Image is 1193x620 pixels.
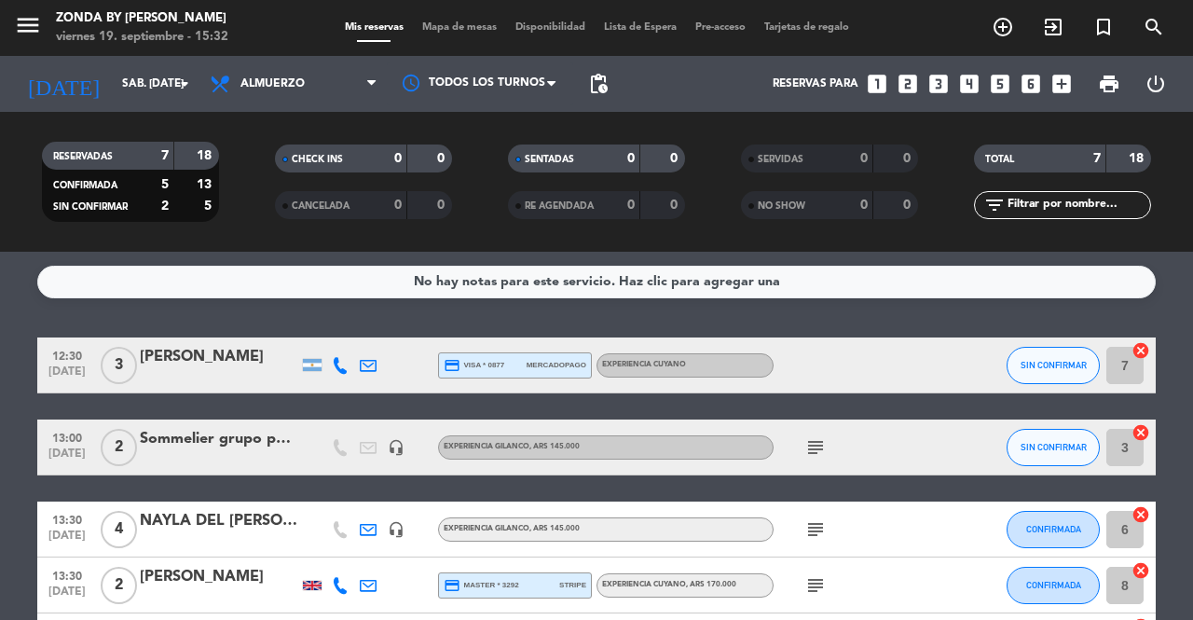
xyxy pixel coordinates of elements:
[44,344,90,365] span: 12:30
[903,199,914,212] strong: 0
[53,202,128,212] span: SIN CONFIRMAR
[197,178,215,191] strong: 13
[414,271,780,293] div: No hay notas para este servicio. Haz clic para agregar una
[444,357,504,374] span: visa * 0877
[197,149,215,162] strong: 18
[1019,72,1043,96] i: looks_6
[292,201,350,211] span: CANCELADA
[437,152,448,165] strong: 0
[602,361,686,368] span: EXPERIENCIA CUYANO
[758,201,805,211] span: NO SHOW
[394,152,402,165] strong: 0
[602,581,736,588] span: EXPERIENCIA CUYANO
[559,579,586,591] span: stripe
[896,72,920,96] i: looks_two
[56,9,228,28] div: Zonda by [PERSON_NAME]
[804,436,827,459] i: subject
[860,152,868,165] strong: 0
[1007,511,1100,548] button: CONFIRMADA
[1093,152,1101,165] strong: 7
[44,365,90,387] span: [DATE]
[44,448,90,469] span: [DATE]
[161,178,169,191] strong: 5
[1131,505,1150,524] i: cancel
[53,152,113,161] span: RESERVADAS
[758,155,803,164] span: SERVIDAS
[983,194,1006,216] i: filter_list
[14,11,42,46] button: menu
[1042,16,1064,38] i: exit_to_app
[1026,524,1081,534] span: CONFIRMADA
[903,152,914,165] strong: 0
[686,22,755,33] span: Pre-acceso
[1007,347,1100,384] button: SIN CONFIRMAR
[1026,580,1081,590] span: CONFIRMADA
[140,509,298,533] div: NAYLA DEL [PERSON_NAME]
[101,347,137,384] span: 3
[773,77,858,90] span: Reservas para
[988,72,1012,96] i: looks_5
[865,72,889,96] i: looks_one
[627,199,635,212] strong: 0
[529,443,580,450] span: , ARS 145.000
[44,426,90,448] span: 13:00
[1007,429,1100,466] button: SIN CONFIRMAR
[587,73,610,95] span: pending_actions
[595,22,686,33] span: Lista de Espera
[1006,195,1150,215] input: Filtrar por nombre...
[140,427,298,451] div: Sommelier grupo papagayo
[506,22,595,33] span: Disponibilidad
[804,574,827,597] i: subject
[1132,56,1179,112] div: LOG OUT
[14,63,113,104] i: [DATE]
[926,72,951,96] i: looks_3
[44,508,90,530] span: 13:30
[525,155,574,164] span: SENTADAS
[985,155,1014,164] span: TOTAL
[444,577,519,594] span: master * 3292
[140,345,298,369] div: [PERSON_NAME]
[1131,561,1150,580] i: cancel
[240,77,305,90] span: Almuerzo
[388,521,405,538] i: headset_mic
[161,149,169,162] strong: 7
[444,443,580,450] span: EXPERIENCIA GILANCO
[804,518,827,541] i: subject
[1092,16,1115,38] i: turned_in_not
[1049,72,1074,96] i: add_box
[670,199,681,212] strong: 0
[44,564,90,586] span: 13:30
[627,152,635,165] strong: 0
[437,199,448,212] strong: 0
[444,577,460,594] i: credit_card
[101,429,137,466] span: 2
[101,511,137,548] span: 4
[686,581,736,588] span: , ARS 170.000
[444,357,460,374] i: credit_card
[204,200,215,213] strong: 5
[53,181,117,190] span: CONFIRMADA
[992,16,1014,38] i: add_circle_outline
[957,72,981,96] i: looks_4
[1098,73,1120,95] span: print
[860,199,868,212] strong: 0
[525,201,594,211] span: RE AGENDADA
[388,439,405,456] i: headset_mic
[1021,442,1087,452] span: SIN CONFIRMAR
[101,567,137,604] span: 2
[336,22,413,33] span: Mis reservas
[1129,152,1147,165] strong: 18
[394,199,402,212] strong: 0
[1131,341,1150,360] i: cancel
[755,22,858,33] span: Tarjetas de regalo
[140,565,298,589] div: [PERSON_NAME]
[56,28,228,47] div: viernes 19. septiembre - 15:32
[413,22,506,33] span: Mapa de mesas
[1131,423,1150,442] i: cancel
[173,73,196,95] i: arrow_drop_down
[1007,567,1100,604] button: CONFIRMADA
[670,152,681,165] strong: 0
[44,586,90,607] span: [DATE]
[1021,360,1087,370] span: SIN CONFIRMAR
[529,525,580,532] span: , ARS 145.000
